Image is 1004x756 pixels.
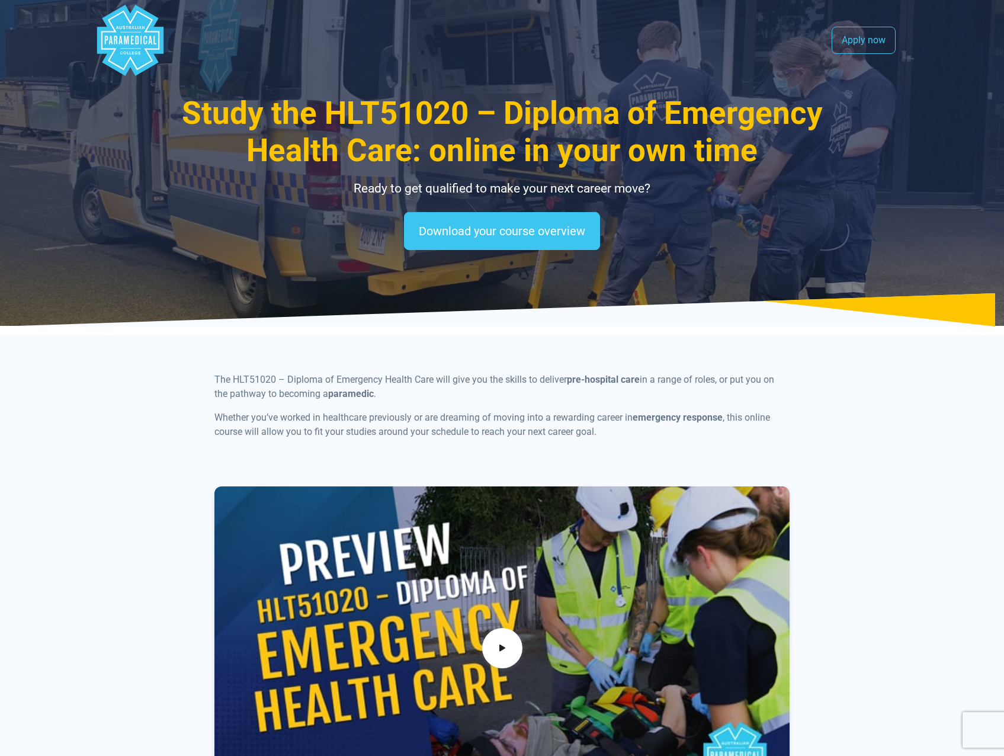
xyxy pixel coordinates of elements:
span: . [374,388,376,399]
b: emergency response [633,412,723,423]
div: Australian Paramedical College [95,5,166,76]
a: Download your course overview [404,212,600,250]
span: Study the HLT51020 – Diploma of Emergency Health Care: online in your own time [182,95,823,169]
b: paramedic [328,388,374,399]
p: Ready to get qualified to make your next career move? [156,180,849,198]
span: Whether you’ve worked in healthcare previously or are dreaming of moving into a rewarding career in [214,412,633,423]
span: The HLT51020 – Diploma of Emergency Health Care will give you the skills to deliver [214,374,567,385]
a: Apply now [832,27,896,54]
b: pre-hospital care [567,374,640,385]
